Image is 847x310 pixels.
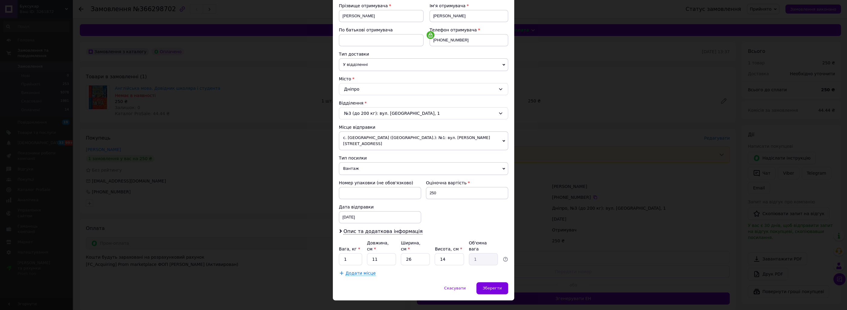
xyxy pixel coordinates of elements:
[430,34,508,46] input: +380
[444,286,466,290] span: Скасувати
[346,271,376,276] span: Додати місце
[469,240,498,252] div: Об'ємна вага
[339,100,508,106] div: Відділення
[367,241,389,251] label: Довжина, см
[339,52,369,57] span: Тип доставки
[339,156,367,160] span: Тип посилки
[426,180,508,186] div: Оціночна вартість
[339,3,388,8] span: Прізвище отримувача
[401,241,420,251] label: Ширина, см
[339,247,360,251] label: Вага, кг
[430,27,477,32] span: Телефон отримувача
[339,125,375,130] span: Місце відправки
[339,76,508,82] div: Місто
[339,131,508,150] span: с. [GEOGRAPHIC_DATA] ([GEOGRAPHIC_DATA].): №1: вул. [PERSON_NAME][STREET_ADDRESS]
[343,228,423,234] span: Опис та додаткова інформація
[339,180,421,186] div: Номер упаковки (не обов'язково)
[339,27,393,32] span: По батькові отримувача
[339,204,421,210] div: Дата відправки
[339,58,508,71] span: У відділенні
[339,83,508,95] div: Дніпро
[339,107,508,119] div: №3 (до 200 кг): вул. [GEOGRAPHIC_DATA], 1
[430,3,466,8] span: Ім'я отримувача
[483,286,502,290] span: Зберегти
[435,247,462,251] label: Висота, см
[339,162,508,175] span: Вантаж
